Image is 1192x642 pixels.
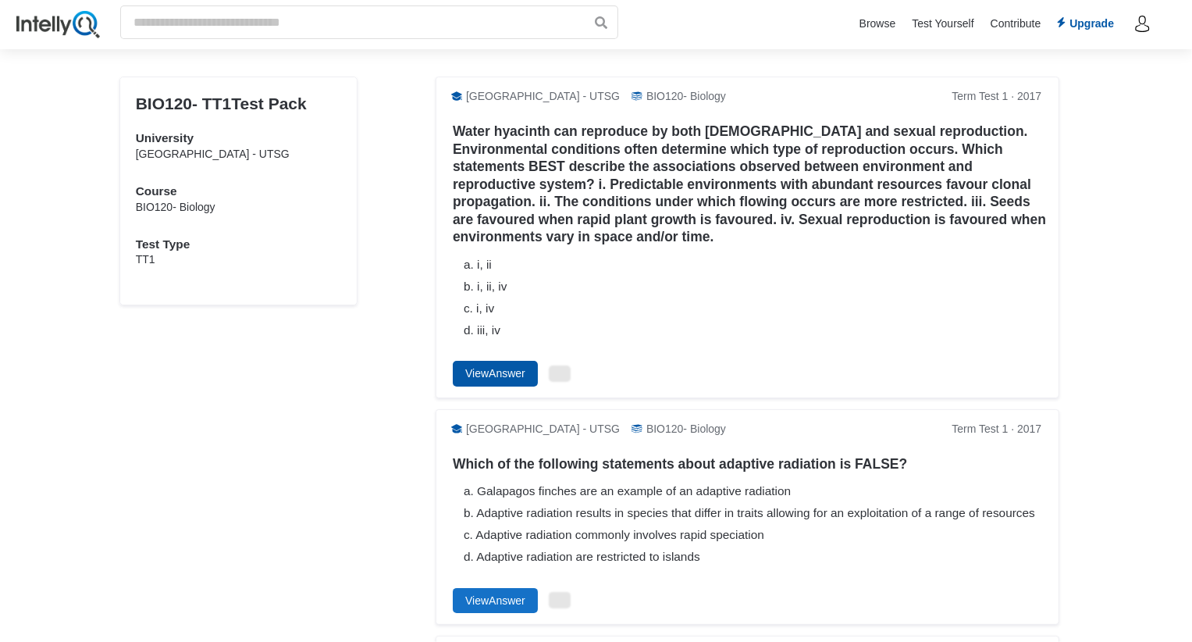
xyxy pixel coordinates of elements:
div: TT1 [136,251,341,267]
div: a. Galapagos finches are an example of an adaptive radiation [464,483,1048,499]
div: BIO120 - Biology [136,199,341,215]
div: d. iii, iv [464,323,1048,338]
div: d. Adaptive radiation are restricted to islands [464,549,1048,565]
h3: Test Type [136,237,341,252]
div: b. i, ii, iv [464,279,1048,294]
div: a. i, ii [464,257,1048,273]
div: c. i, iv [464,301,1048,316]
div: [GEOGRAPHIC_DATA] - UTSG [447,421,620,438]
button: ViewAnswer [453,588,538,613]
a: Upgrade [1057,16,1114,31]
div: Term Test 1 2017 [952,88,1041,105]
div: c. Adaptive radiation commonly involves rapid speciation [464,527,1048,543]
span: · [1011,90,1014,102]
div: Term Test 1 2017 [952,421,1041,438]
a: [GEOGRAPHIC_DATA] - UTSGBIO120- BiologyTerm Test 1 · 2017Which of the following statements about ... [436,409,1059,626]
h5: Which of the following statements about adaptive radiation is FALSE? [453,455,1048,473]
a: [GEOGRAPHIC_DATA] - UTSGBIO120- BiologyTerm Test 1 · 2017Water hyacinth can reproduce by both [DE... [436,77,1059,398]
a: Contribute [991,17,1041,30]
div: [GEOGRAPHIC_DATA] - UTSG [136,146,341,162]
span: · [1011,423,1014,435]
div: [GEOGRAPHIC_DATA] - UTSG [447,88,620,105]
a: Browse [859,17,896,30]
h3: University [136,130,341,146]
h5: Water hyacinth can reproduce by both [DEMOGRAPHIC_DATA] and sexual reproduction. Environmental co... [453,123,1048,246]
h1: BIO120 - TT1 Test Pack [136,93,341,114]
button: ViewAnswer [453,361,538,386]
span: Upgrade [1069,16,1114,31]
h3: Course [136,184,341,199]
img: IntellyQ logo [16,11,100,38]
div: b. Adaptive radiation results in species that differ in traits allowing for an exploitation of a ... [464,505,1048,521]
div: BIO120 - Biology [628,88,726,105]
a: Test Yourself [912,17,973,30]
div: BIO120 - Biology [628,421,726,438]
